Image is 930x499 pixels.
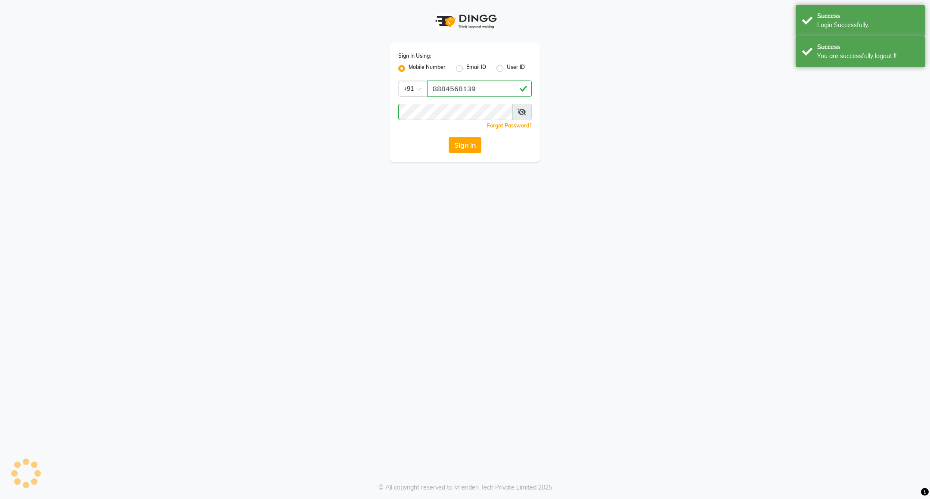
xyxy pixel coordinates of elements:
div: Success [817,12,918,21]
input: Username [427,81,532,97]
label: Sign In Using: [398,52,431,60]
a: Forgot Password? [487,122,532,129]
label: Email ID [466,63,486,74]
div: Success [817,43,918,52]
label: User ID [507,63,525,74]
input: Username [398,104,512,120]
img: logo1.svg [431,9,499,34]
label: Mobile Number [409,63,446,74]
div: Login Successfully. [817,21,918,30]
div: You are successfully logout !! [817,52,918,61]
button: Sign In [449,137,481,153]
